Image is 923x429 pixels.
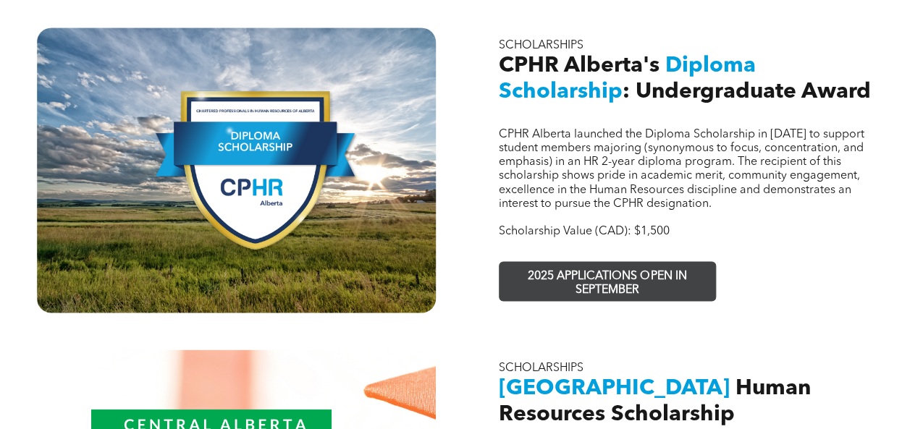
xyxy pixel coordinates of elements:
[502,262,713,304] span: 2025 APPLICATIONS OPEN IN SEPTEMBER
[499,40,583,51] span: SCHOLARSHIPS
[499,377,730,399] span: [GEOGRAPHIC_DATA]
[499,55,756,103] span: Diploma Scholarship
[499,129,864,209] span: CPHR Alberta launched the Diploma Scholarship in [DATE] to support student members majoring (syno...
[499,377,811,425] span: Human Resources Scholarship
[623,81,871,103] span: : Undergraduate Award
[499,362,583,373] span: SCHOLARSHIPS
[499,261,716,301] a: 2025 APPLICATIONS OPEN IN SEPTEMBER
[499,55,659,77] span: CPHR Alberta's
[499,225,670,237] span: Scholarship Value (CAD): $1,500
